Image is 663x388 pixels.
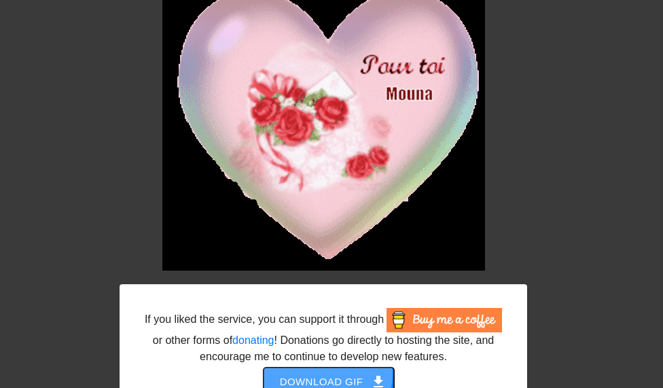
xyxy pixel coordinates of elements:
[253,375,395,387] a: Download gif
[387,308,502,332] img: Buy Me A Coffee
[232,334,274,346] a: donating
[143,308,503,365] div: If you liked the service, you can support it through or other forms of ! Donations go directly to...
